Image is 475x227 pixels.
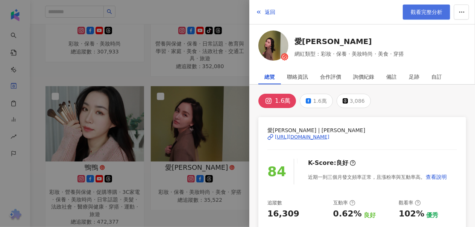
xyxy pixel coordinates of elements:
div: 1.6萬 [313,96,326,106]
div: 0.62% [333,208,362,220]
span: 愛[PERSON_NAME] | [PERSON_NAME] [267,126,457,134]
a: [URL][DOMAIN_NAME] [267,134,457,140]
span: 返回 [265,9,275,15]
button: 查看說明 [425,169,447,184]
button: 3,086 [337,94,371,108]
div: 近期一到三個月發文頻率正常，且漲粉率與互動率高。 [308,169,447,184]
div: 3,086 [350,96,365,106]
div: 自訂 [431,69,442,84]
div: 追蹤數 [267,200,282,206]
div: 合作評價 [320,69,341,84]
button: 返回 [255,5,276,20]
div: 良好 [336,159,348,167]
span: 觀看完整分析 [411,9,442,15]
div: 84 [267,161,286,183]
div: 聯絡資訊 [287,69,308,84]
span: 網紅類型：彩妝 · 保養 · 美妝時尚 · 美食 · 穿搭 [294,50,404,58]
div: 1.6萬 [275,96,290,106]
div: 詢價紀錄 [353,69,374,84]
button: 1.6萬 [300,94,332,108]
div: 優秀 [426,211,438,219]
div: 良好 [364,211,376,219]
span: 查看說明 [426,174,447,180]
div: 觀看率 [399,200,421,206]
div: 102% [399,208,424,220]
div: K-Score : [308,159,356,167]
div: 互動率 [333,200,355,206]
img: KOL Avatar [258,30,288,61]
div: 總覽 [264,69,275,84]
a: 愛[PERSON_NAME] [294,36,404,47]
div: 足跡 [409,69,419,84]
div: 16,309 [267,208,299,220]
div: [URL][DOMAIN_NAME] [275,134,329,140]
button: 1.6萬 [258,94,296,108]
div: 備註 [386,69,397,84]
a: KOL Avatar [258,30,288,63]
a: 觀看完整分析 [403,5,450,20]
